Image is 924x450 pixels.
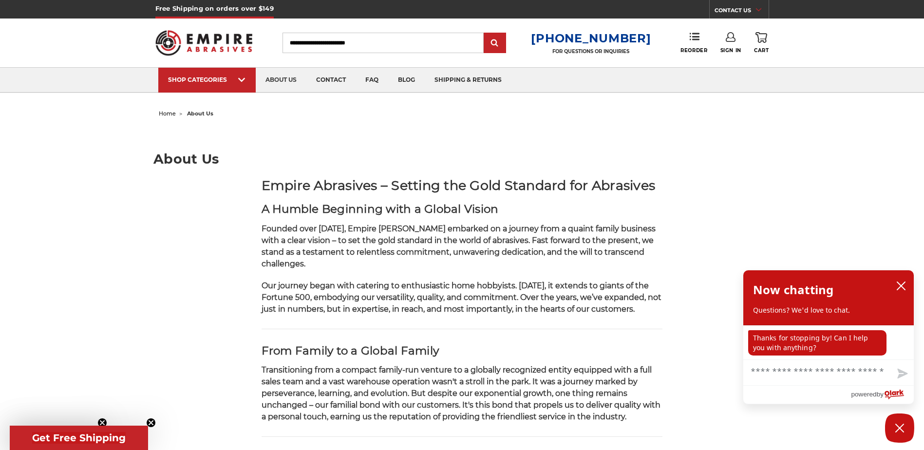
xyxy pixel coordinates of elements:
[97,418,107,428] button: Close teaser
[531,48,651,55] p: FOR QUESTIONS OR INQUIRIES
[743,270,914,404] div: olark chatbox
[10,426,148,450] div: Get Free ShippingClose teaser
[256,68,306,93] a: about us
[485,34,505,53] input: Submit
[889,363,914,385] button: Send message
[262,177,656,193] strong: Empire Abrasives – Setting the Gold Standard for Abrasives
[146,418,156,428] button: Close teaser
[262,281,661,314] span: Our journey began with catering to enthusiastic home hobbyists. [DATE], it extends to giants of t...
[877,388,884,400] span: by
[159,110,176,117] a: home
[388,68,425,93] a: blog
[187,110,213,117] span: about us
[153,152,771,166] h1: About Us
[851,388,876,400] span: powered
[262,344,439,357] strong: From Family to a Global Family
[885,413,914,443] button: Close Chatbox
[893,279,909,293] button: close chatbox
[748,330,886,356] p: Thanks for stopping by! Can I help you with anything?
[306,68,356,93] a: contact
[531,31,651,45] a: [PHONE_NUMBER]
[715,5,769,19] a: CONTACT US
[753,305,904,315] p: Questions? We'd love to chat.
[753,280,833,300] h2: Now chatting
[168,76,246,83] div: SHOP CATEGORIES
[262,202,499,216] strong: A Humble Beginning with a Global Vision
[754,47,769,54] span: Cart
[680,32,707,53] a: Reorder
[425,68,511,93] a: shipping & returns
[680,47,707,54] span: Reorder
[720,47,741,54] span: Sign In
[851,386,914,404] a: Powered by Olark
[754,32,769,54] a: Cart
[743,325,914,359] div: chat
[155,24,253,62] img: Empire Abrasives
[32,432,126,444] span: Get Free Shipping
[262,224,656,268] span: Founded over [DATE], Empire [PERSON_NAME] embarked on a journey from a quaint family business wit...
[356,68,388,93] a: faq
[262,365,660,421] span: Transitioning from a compact family-run venture to a globally recognized entity equipped with a f...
